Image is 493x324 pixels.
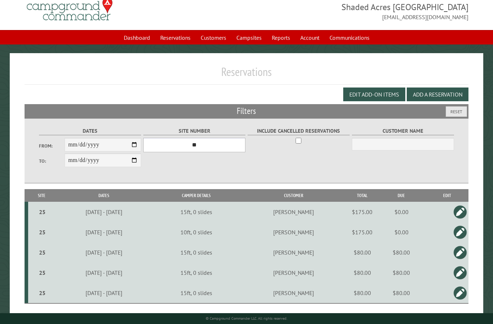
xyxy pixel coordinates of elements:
td: [PERSON_NAME] [239,202,348,222]
td: 15ft, 0 slides [153,283,239,303]
h1: Reservations [25,65,468,85]
td: 15ft, 0 slides [153,242,239,263]
div: 25 [31,208,53,216]
label: To: [39,158,65,165]
td: $0.00 [377,202,426,222]
div: [DATE] - [DATE] [56,208,152,216]
div: 25 [31,269,53,276]
td: $175.00 [348,202,377,222]
td: $0.00 [377,222,426,242]
th: Site [28,189,55,202]
td: [PERSON_NAME] [239,263,348,283]
button: Reset [446,106,467,117]
small: © Campground Commander LLC. All rights reserved. [206,316,287,321]
th: Dates [55,189,153,202]
td: 15ft, 0 slides [153,263,239,283]
td: $175.00 [348,222,377,242]
td: [PERSON_NAME] [239,242,348,263]
td: $80.00 [377,263,426,283]
span: Shaded Acres [GEOGRAPHIC_DATA] [EMAIL_ADDRESS][DOMAIN_NAME] [247,1,468,21]
a: Account [296,31,324,44]
a: Communications [325,31,374,44]
th: Edit [426,189,468,202]
label: From: [39,142,65,149]
td: [PERSON_NAME] [239,283,348,303]
div: 25 [31,229,53,236]
th: Due [377,189,426,202]
div: [DATE] - [DATE] [56,269,152,276]
th: Customer [239,189,348,202]
td: $80.00 [377,283,426,303]
button: Add a Reservation [407,88,468,101]
div: 25 [31,289,53,297]
a: Reservations [156,31,195,44]
div: [DATE] - [DATE] [56,249,152,256]
div: 25 [31,249,53,256]
div: [DATE] - [DATE] [56,289,152,297]
label: Customer Name [352,127,454,135]
label: Include Cancelled Reservations [248,127,350,135]
label: Dates [39,127,141,135]
a: Dashboard [119,31,154,44]
label: Site Number [143,127,245,135]
td: $80.00 [348,263,377,283]
td: $80.00 [348,242,377,263]
button: Edit Add-on Items [343,88,405,101]
a: Reports [267,31,295,44]
td: 15ft, 0 slides [153,202,239,222]
a: Customers [196,31,231,44]
div: [DATE] - [DATE] [56,229,152,236]
td: $80.00 [377,242,426,263]
th: Total [348,189,377,202]
h2: Filters [25,104,468,118]
th: Camper Details [153,189,239,202]
td: $80.00 [348,283,377,303]
a: Campsites [232,31,266,44]
td: 10ft, 0 slides [153,222,239,242]
td: [PERSON_NAME] [239,222,348,242]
